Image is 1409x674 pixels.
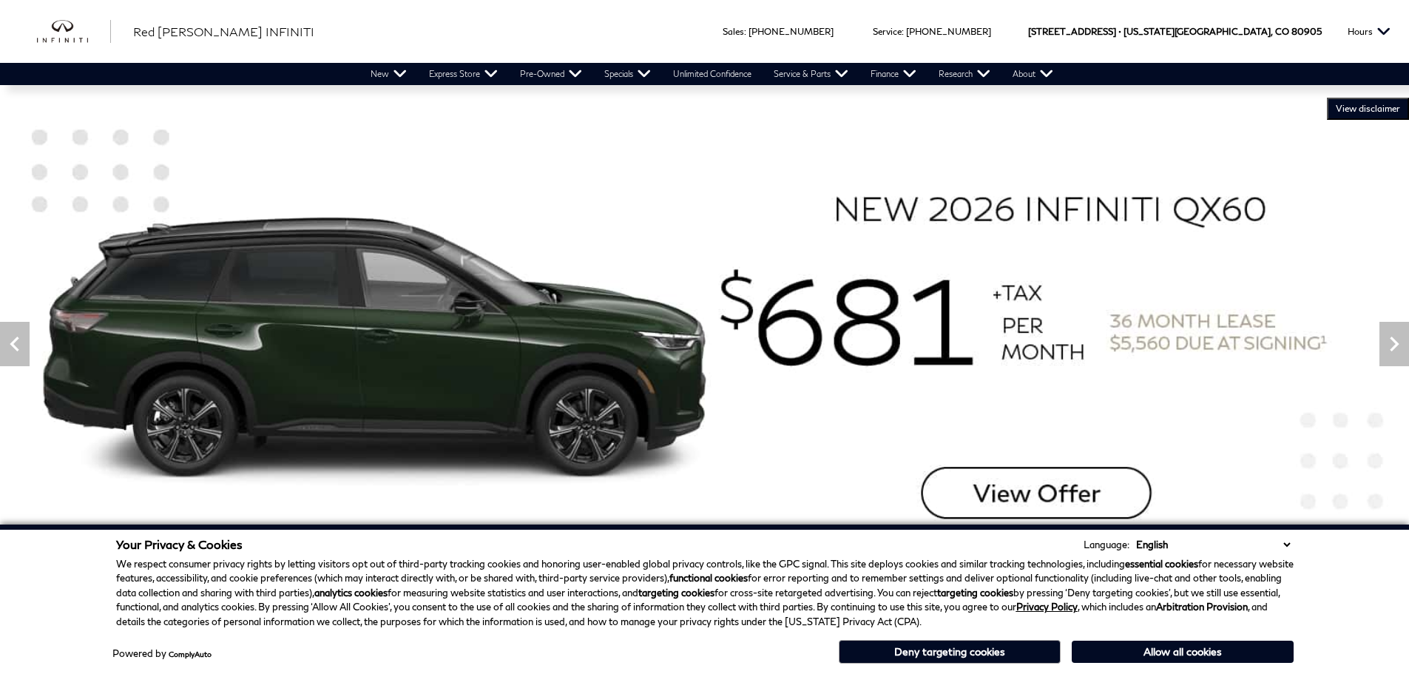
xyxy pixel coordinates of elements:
strong: targeting cookies [937,587,1013,599]
div: Language: [1084,540,1129,550]
a: Express Store [418,63,509,85]
span: VIEW DISCLAIMER [1336,103,1400,115]
button: Allow all cookies [1072,641,1294,663]
nav: Main Navigation [359,63,1064,85]
button: VIEW DISCLAIMER [1327,98,1409,120]
a: Research [927,63,1001,85]
span: Red [PERSON_NAME] INFINITI [133,24,314,38]
a: ComplyAuto [169,650,212,658]
span: Service [873,26,902,37]
a: infiniti [37,20,111,44]
a: [PHONE_NUMBER] [906,26,991,37]
span: : [744,26,746,37]
select: Language Select [1132,537,1294,552]
p: We respect consumer privacy rights by letting visitors opt out of third-party tracking cookies an... [116,557,1294,630]
button: Deny targeting cookies [839,640,1061,664]
a: Unlimited Confidence [662,63,763,85]
a: Finance [859,63,927,85]
strong: essential cookies [1125,558,1198,570]
a: [STREET_ADDRESS] • [US_STATE][GEOGRAPHIC_DATA], CO 80905 [1028,26,1322,37]
a: About [1001,63,1064,85]
strong: Arbitration Provision [1156,601,1248,613]
strong: targeting cookies [638,587,714,599]
span: Your Privacy & Cookies [116,537,243,551]
div: Next [1379,322,1409,366]
a: Pre-Owned [509,63,593,85]
a: Specials [593,63,662,85]
a: Red [PERSON_NAME] INFINITI [133,23,314,41]
a: New [359,63,418,85]
img: INFINITI [37,20,111,44]
span: Sales [723,26,744,37]
strong: analytics cookies [314,587,388,599]
a: [PHONE_NUMBER] [749,26,834,37]
a: Privacy Policy [1016,601,1078,613]
span: : [902,26,904,37]
a: Service & Parts [763,63,859,85]
strong: functional cookies [669,572,748,584]
div: Powered by [112,649,212,658]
